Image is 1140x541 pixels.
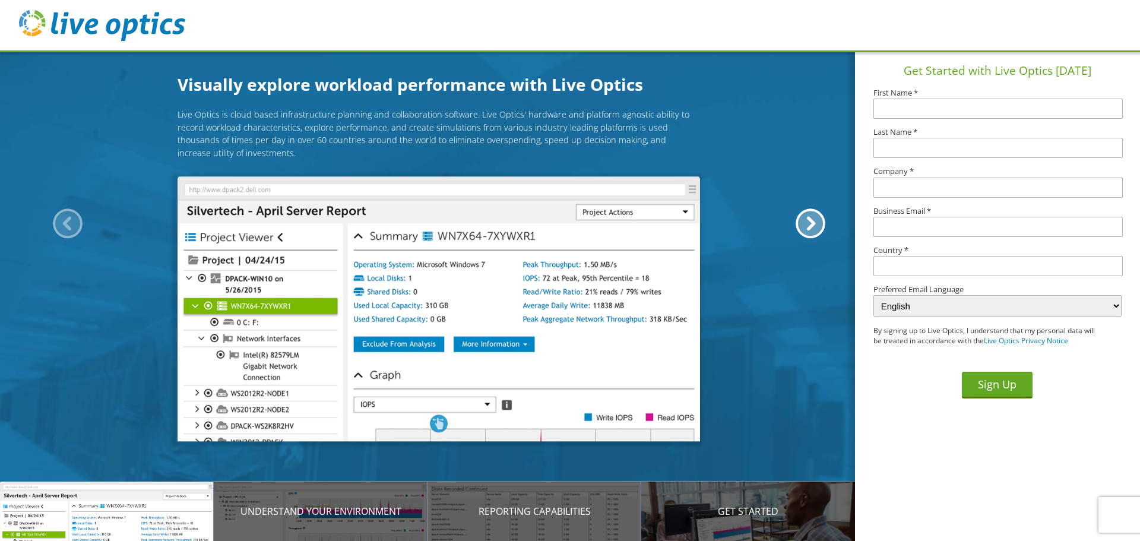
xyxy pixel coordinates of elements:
[962,372,1033,398] button: Sign Up
[873,167,1122,175] label: Company *
[178,72,700,97] h1: Visually explore workload performance with Live Optics
[873,207,1122,215] label: Business Email *
[641,504,855,518] p: Get Started
[860,62,1135,80] h1: Get Started with Live Optics [DATE]
[178,177,700,442] img: Introducing Live Optics
[873,246,1122,254] label: Country *
[19,10,185,41] img: live_optics_svg.svg
[214,504,427,518] p: Understand your environment
[873,89,1122,97] label: First Name *
[873,326,1097,346] p: By signing up to Live Optics, I understand that my personal data will be treated in accordance wi...
[873,128,1122,136] label: Last Name *
[178,108,700,159] p: Live Optics is cloud based infrastructure planning and collaboration software. Live Optics' hardw...
[427,504,641,518] p: Reporting Capabilities
[873,286,1122,293] label: Preferred Email Language
[984,336,1068,346] a: Live Optics Privacy Notice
